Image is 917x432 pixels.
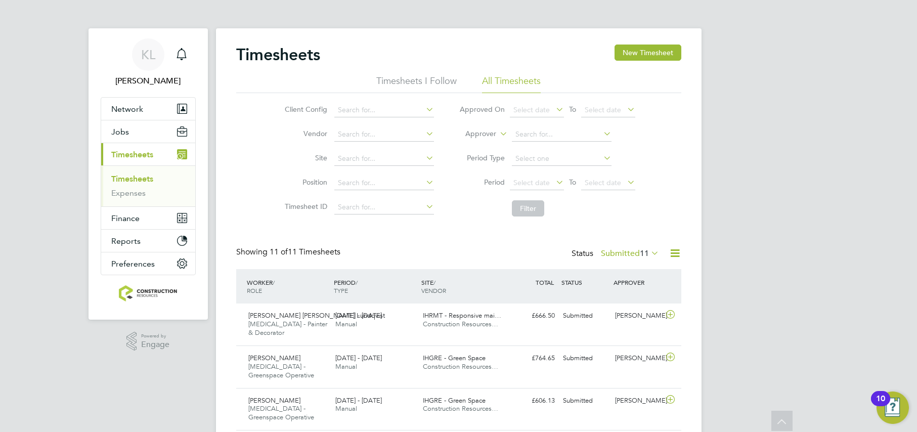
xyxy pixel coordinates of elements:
div: £666.50 [506,308,559,324]
span: [DATE] - [DATE] [335,396,382,405]
nav: Main navigation [89,28,208,320]
h2: Timesheets [236,45,320,65]
a: KL[PERSON_NAME] [101,38,196,87]
input: Search for... [512,127,612,142]
span: [PERSON_NAME] [248,396,300,405]
span: Kate Lomax [101,75,196,87]
button: Preferences [101,252,195,275]
span: VENDOR [421,286,446,294]
span: Manual [335,404,357,413]
span: To [566,176,579,189]
span: / [356,278,358,286]
div: [PERSON_NAME] [611,308,664,324]
span: Timesheets [111,150,153,159]
span: / [273,278,275,286]
div: [PERSON_NAME] [611,350,664,367]
input: Search for... [334,152,434,166]
label: Submitted [601,248,659,258]
div: WORKER [244,273,332,299]
label: Timesheet ID [282,202,327,211]
div: APPROVER [611,273,664,291]
span: [MEDICAL_DATA] - Greenspace Operative [248,404,314,421]
span: [MEDICAL_DATA] - Greenspace Operative [248,362,314,379]
a: Timesheets [111,174,153,184]
span: Select date [585,105,621,114]
div: £764.65 [506,350,559,367]
span: [DATE] - [DATE] [335,354,382,362]
span: Jobs [111,127,129,137]
div: [PERSON_NAME] [611,393,664,409]
label: Site [282,153,327,162]
span: Select date [513,178,550,187]
span: 11 [640,248,649,258]
span: Reports [111,236,141,246]
button: Network [101,98,195,120]
span: [PERSON_NAME] [248,354,300,362]
div: Submitted [559,350,612,367]
span: 11 of [270,247,288,257]
li: All Timesheets [482,75,541,93]
span: KL [141,48,155,61]
button: Timesheets [101,143,195,165]
span: Select date [513,105,550,114]
span: Finance [111,213,140,223]
div: Showing [236,247,342,257]
span: / [433,278,435,286]
span: [DATE] - [DATE] [335,311,382,320]
div: SITE [419,273,506,299]
label: Approved On [459,105,505,114]
span: Construction Resources… [423,362,498,371]
img: construction-resources-logo-retina.png [119,285,177,301]
span: Network [111,104,143,114]
div: Submitted [559,393,612,409]
input: Search for... [334,176,434,190]
button: Filter [512,200,544,217]
label: Period [459,178,505,187]
span: Preferences [111,259,155,269]
span: Manual [335,320,357,328]
span: IHGRE - Green Space [423,354,486,362]
span: 11 Timesheets [270,247,340,257]
label: Period Type [459,153,505,162]
div: £606.13 [506,393,559,409]
input: Search for... [334,103,434,117]
span: Manual [335,362,357,371]
span: IHGRE - Green Space [423,396,486,405]
a: Go to home page [101,285,196,301]
button: Open Resource Center, 10 new notifications [877,392,909,424]
li: Timesheets I Follow [376,75,457,93]
label: Approver [451,129,496,139]
div: STATUS [559,273,612,291]
label: Vendor [282,129,327,138]
div: Status [572,247,661,261]
input: Search for... [334,200,434,214]
span: Construction Resources… [423,404,498,413]
button: Finance [101,207,195,229]
input: Search for... [334,127,434,142]
span: Select date [585,178,621,187]
div: Submitted [559,308,612,324]
label: Position [282,178,327,187]
button: New Timesheet [615,45,681,61]
span: [MEDICAL_DATA] - Painter & Decorator [248,320,327,337]
div: PERIOD [331,273,419,299]
label: Client Config [282,105,327,114]
a: Powered byEngage [126,332,169,351]
button: Jobs [101,120,195,143]
span: [PERSON_NAME] [PERSON_NAME] Lundqvist [248,311,385,320]
div: Timesheets [101,165,195,206]
span: Engage [141,340,169,349]
div: 10 [876,399,885,412]
span: Powered by [141,332,169,340]
span: To [566,103,579,116]
span: ROLE [247,286,262,294]
input: Select one [512,152,612,166]
span: TOTAL [536,278,554,286]
button: Reports [101,230,195,252]
span: IHRMT - Responsive mai… [423,311,501,320]
span: Construction Resources… [423,320,498,328]
span: TYPE [334,286,348,294]
a: Expenses [111,188,146,198]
